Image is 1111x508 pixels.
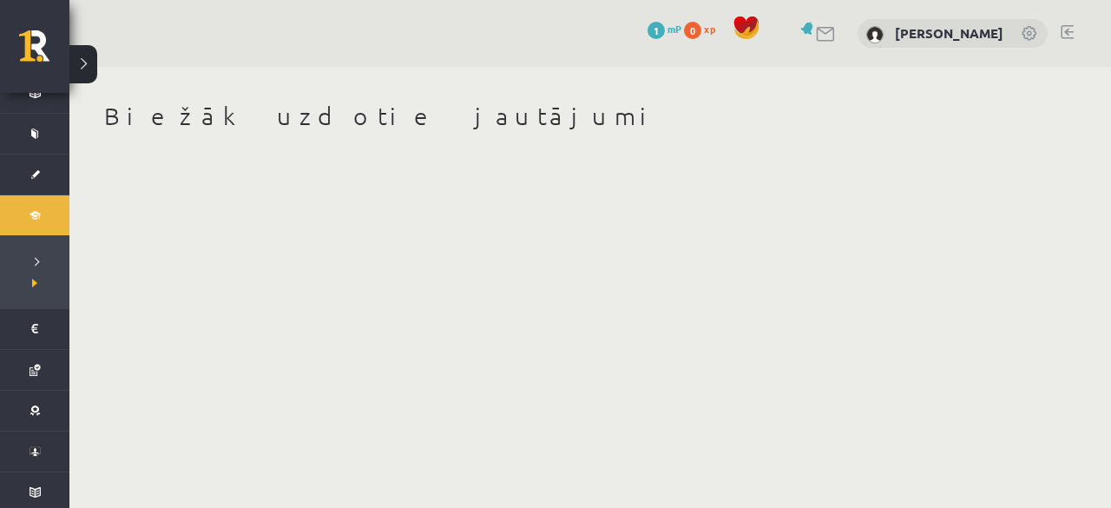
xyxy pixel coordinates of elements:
a: Rīgas 1. Tālmācības vidusskola [19,30,69,74]
a: 0 xp [684,22,724,36]
span: 0 [684,22,701,39]
a: 1 mP [648,22,681,36]
h1: Biežāk uzdotie jautājumi [104,102,1076,131]
span: 1 [648,22,665,39]
span: xp [704,22,715,36]
a: [PERSON_NAME] [895,24,1003,42]
span: mP [667,22,681,36]
img: Ieva Lece [866,26,884,43]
